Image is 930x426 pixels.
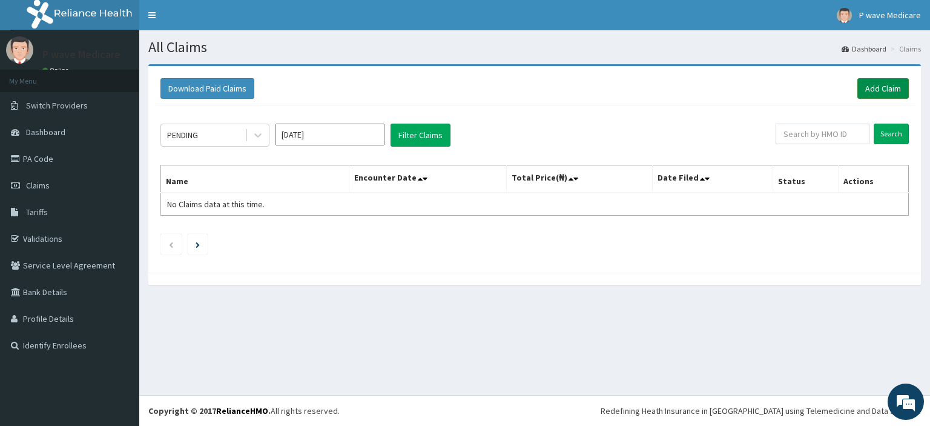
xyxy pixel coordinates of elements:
th: Name [161,165,349,193]
span: Claims [26,180,50,191]
a: Dashboard [842,44,886,54]
span: No Claims data at this time. [167,199,265,210]
span: P wave Medicare [859,10,921,21]
img: User Image [837,8,852,23]
a: Next page [196,239,200,250]
input: Search [874,124,909,144]
a: Previous page [168,239,174,250]
span: Dashboard [26,127,65,138]
a: Online [42,66,71,75]
input: Search by HMO ID [776,124,869,144]
div: Redefining Heath Insurance in [GEOGRAPHIC_DATA] using Telemedicine and Data Science! [601,405,921,417]
th: Status [773,165,838,193]
a: RelianceHMO [216,405,268,416]
th: Actions [838,165,908,193]
p: P wave Medicare [42,49,120,60]
th: Total Price(₦) [507,165,653,193]
h1: All Claims [148,39,921,55]
footer: All rights reserved. [139,395,930,426]
a: Add Claim [857,78,909,99]
button: Filter Claims [391,124,450,147]
span: Switch Providers [26,100,88,111]
input: Select Month and Year [275,124,384,145]
li: Claims [888,44,921,54]
th: Date Filed [653,165,773,193]
img: User Image [6,36,33,64]
strong: Copyright © 2017 . [148,405,271,416]
th: Encounter Date [349,165,507,193]
div: PENDING [167,129,198,141]
button: Download Paid Claims [160,78,254,99]
span: Tariffs [26,207,48,218]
